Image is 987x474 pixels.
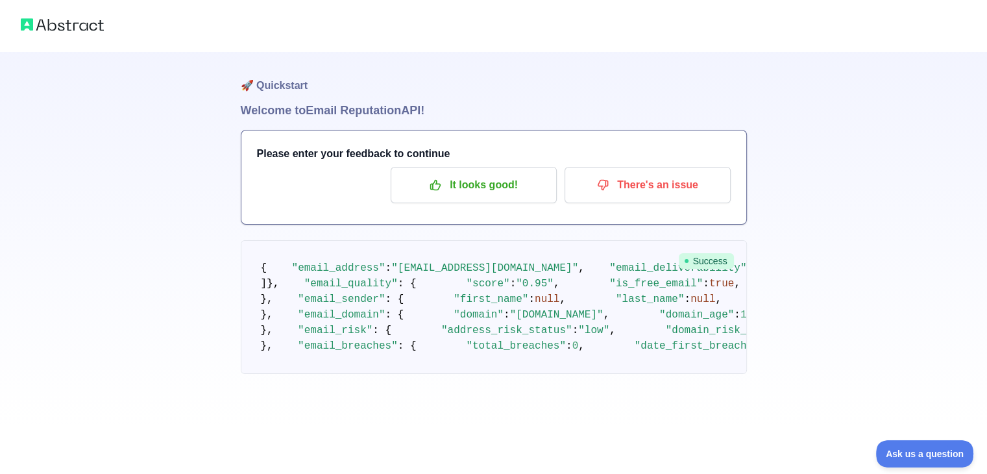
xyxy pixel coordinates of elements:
[385,293,404,305] span: : {
[261,262,267,274] span: {
[241,101,747,119] h1: Welcome to Email Reputation API!
[734,278,740,290] span: ,
[454,293,528,305] span: "first_name"
[609,262,746,274] span: "email_deliverability"
[559,293,566,305] span: ,
[298,309,385,321] span: "email_domain"
[609,325,616,336] span: ,
[466,340,566,352] span: "total_breaches"
[734,309,740,321] span: :
[391,167,557,203] button: It looks good!
[666,325,790,336] span: "domain_risk_status"
[398,278,417,290] span: : {
[690,293,715,305] span: null
[554,278,560,290] span: ,
[684,293,690,305] span: :
[298,325,372,336] span: "email_risk"
[304,278,398,290] span: "email_quality"
[574,174,721,196] p: There's an issue
[715,293,722,305] span: ,
[609,278,703,290] span: "is_free_email"
[578,262,585,274] span: ,
[659,309,734,321] span: "domain_age"
[466,278,509,290] span: "score"
[535,293,559,305] span: null
[565,167,731,203] button: There's an issue
[703,278,709,290] span: :
[391,262,578,274] span: "[EMAIL_ADDRESS][DOMAIN_NAME]"
[679,253,734,269] span: Success
[454,309,504,321] span: "domain"
[385,309,404,321] span: : {
[578,325,609,336] span: "low"
[578,340,585,352] span: ,
[603,309,610,321] span: ,
[510,278,517,290] span: :
[398,340,417,352] span: : {
[441,325,572,336] span: "address_risk_status"
[528,293,535,305] span: :
[372,325,391,336] span: : {
[510,309,603,321] span: "[DOMAIN_NAME]"
[516,278,554,290] span: "0.95"
[298,293,385,305] span: "email_sender"
[400,174,547,196] p: It looks good!
[298,340,398,352] span: "email_breaches"
[635,340,766,352] span: "date_first_breached"
[241,52,747,101] h1: 🚀 Quickstart
[504,309,510,321] span: :
[572,325,579,336] span: :
[257,146,731,162] h3: Please enter your feedback to continue
[21,16,104,34] img: Abstract logo
[385,262,392,274] span: :
[616,293,685,305] span: "last_name"
[292,262,385,274] span: "email_address"
[572,340,579,352] span: 0
[566,340,572,352] span: :
[709,278,734,290] span: true
[740,309,772,321] span: 10984
[876,440,974,468] iframe: Toggle Customer Support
